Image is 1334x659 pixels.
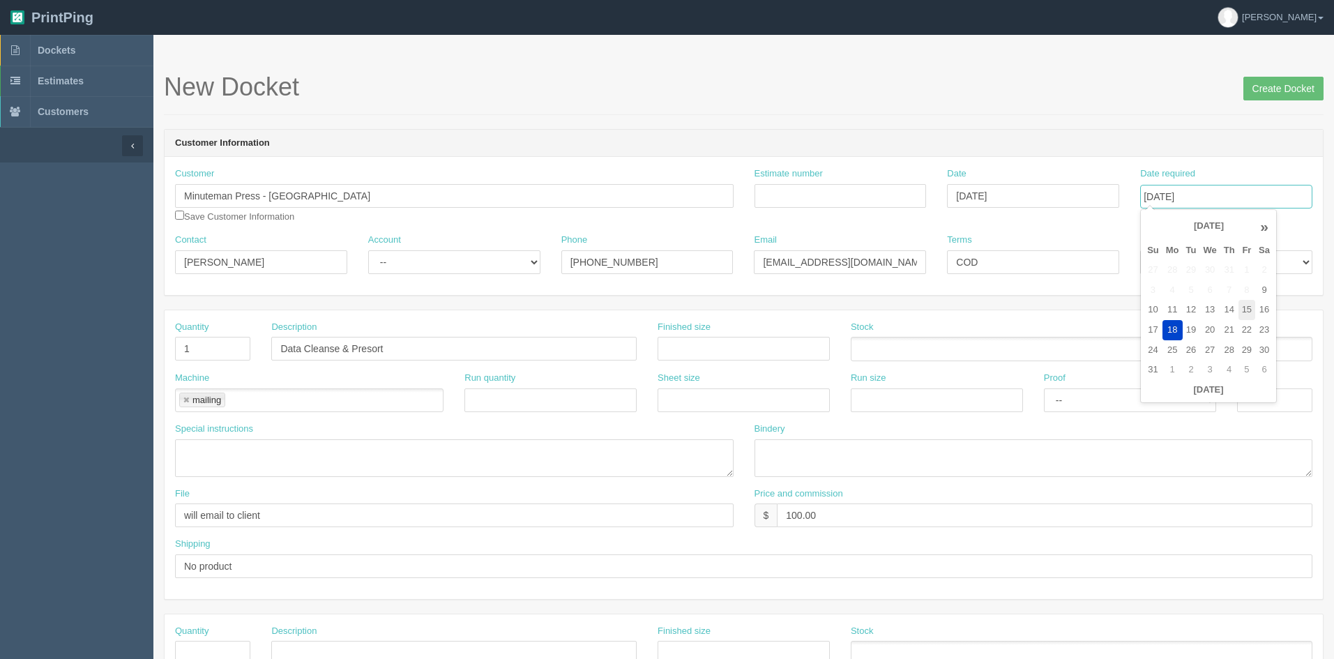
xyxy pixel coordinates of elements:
td: 29 [1183,260,1200,280]
td: 8 [1238,280,1255,301]
div: Save Customer Information [175,167,734,223]
label: Stock [851,625,874,638]
td: 29 [1238,340,1255,361]
label: Run quantity [464,372,515,385]
span: Dockets [38,45,75,56]
span: Estimates [38,75,84,86]
label: Finished size [658,321,711,334]
th: [DATE] [1144,380,1273,400]
span: Customers [38,106,89,117]
td: 16 [1255,300,1273,320]
label: Account [368,234,401,247]
td: 9 [1255,280,1273,301]
th: Th [1220,241,1238,261]
td: 4 [1220,360,1238,380]
div: mailing [192,395,221,404]
td: 12 [1183,300,1200,320]
td: 23 [1255,320,1273,340]
td: 27 [1199,340,1220,361]
td: 5 [1183,280,1200,301]
label: Contact [175,234,206,247]
td: 26 [1183,340,1200,361]
th: Su [1144,241,1162,261]
td: 28 [1162,260,1183,280]
td: 2 [1255,260,1273,280]
label: Special instructions [175,423,253,436]
td: 6 [1199,280,1220,301]
td: 13 [1199,300,1220,320]
td: 7 [1220,280,1238,301]
th: Fr [1238,241,1255,261]
label: Bindery [755,423,785,436]
th: » [1255,213,1273,241]
td: 15 [1238,300,1255,320]
input: Enter customer name [175,184,734,208]
label: Quantity [175,321,209,334]
th: Mo [1162,241,1183,261]
td: 3 [1199,360,1220,380]
label: Description [271,321,317,334]
label: Email [754,234,777,247]
label: Terms [947,234,971,247]
td: 11 [1162,300,1183,320]
label: Quantity [175,625,209,638]
th: Tu [1183,241,1200,261]
td: 14 [1220,300,1238,320]
label: Stock [851,321,874,334]
th: Sa [1255,241,1273,261]
label: Run size [851,372,886,385]
td: 5 [1238,360,1255,380]
td: 24 [1144,340,1162,361]
label: Phone [561,234,588,247]
td: 19 [1183,320,1200,340]
td: 30 [1199,260,1220,280]
img: avatar_default-7531ab5dedf162e01f1e0bb0964e6a185e93c5c22dfe317fb01d7f8cd2b1632c.jpg [1218,8,1238,27]
div: $ [755,503,778,527]
td: 6 [1255,360,1273,380]
td: 25 [1162,340,1183,361]
label: Finished size [658,625,711,638]
h1: New Docket [164,73,1324,101]
label: Estimate number [755,167,823,181]
td: 1 [1238,260,1255,280]
td: 3 [1144,280,1162,301]
label: Customer [175,167,214,181]
input: Create Docket [1243,77,1324,100]
td: 18 [1162,320,1183,340]
label: Price and commission [755,487,843,501]
label: Proof [1044,372,1066,385]
label: Sheet size [658,372,700,385]
label: Machine [175,372,209,385]
td: 4 [1162,280,1183,301]
td: 10 [1144,300,1162,320]
td: 31 [1144,360,1162,380]
label: Shipping [175,538,211,551]
td: 2 [1183,360,1200,380]
label: Date [947,167,966,181]
label: Date required [1140,167,1195,181]
td: 1 [1162,360,1183,380]
th: [DATE] [1162,213,1255,241]
label: File [175,487,190,501]
td: 20 [1199,320,1220,340]
td: 27 [1144,260,1162,280]
td: 31 [1220,260,1238,280]
td: 22 [1238,320,1255,340]
td: 17 [1144,320,1162,340]
img: logo-3e63b451c926e2ac314895c53de4908e5d424f24456219fb08d385ab2e579770.png [10,10,24,24]
header: Customer Information [165,130,1323,158]
td: 28 [1220,340,1238,361]
label: Description [271,625,317,638]
td: 30 [1255,340,1273,361]
td: 21 [1220,320,1238,340]
th: We [1199,241,1220,261]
